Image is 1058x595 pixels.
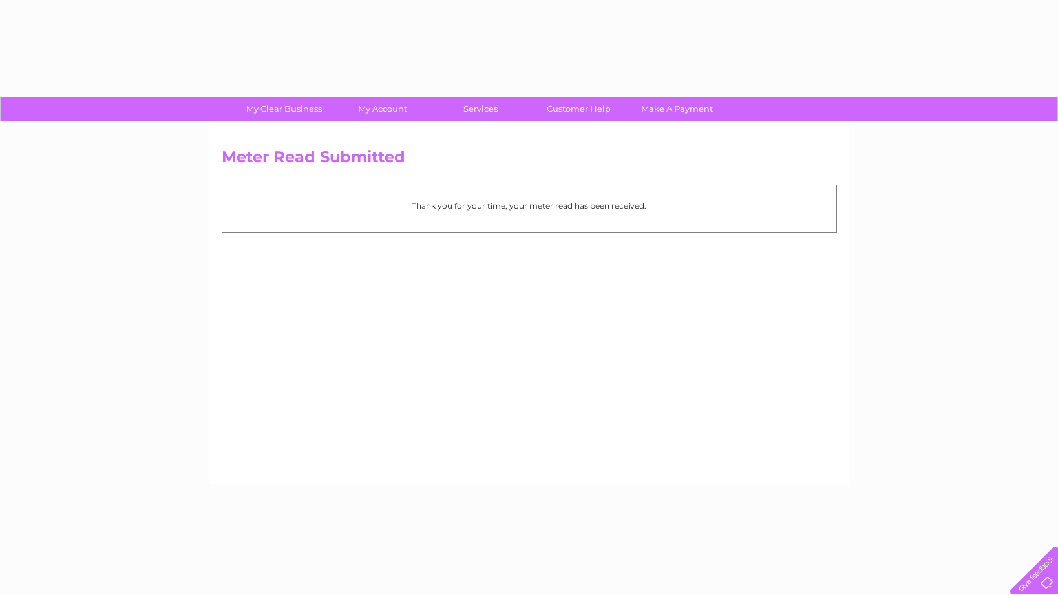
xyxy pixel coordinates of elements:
a: Make A Payment [624,97,730,121]
a: Services [427,97,534,121]
a: My Account [329,97,436,121]
p: Thank you for your time, your meter read has been received. [229,200,830,212]
a: Customer Help [525,97,632,121]
a: My Clear Business [231,97,337,121]
h2: Meter Read Submitted [222,148,837,172]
